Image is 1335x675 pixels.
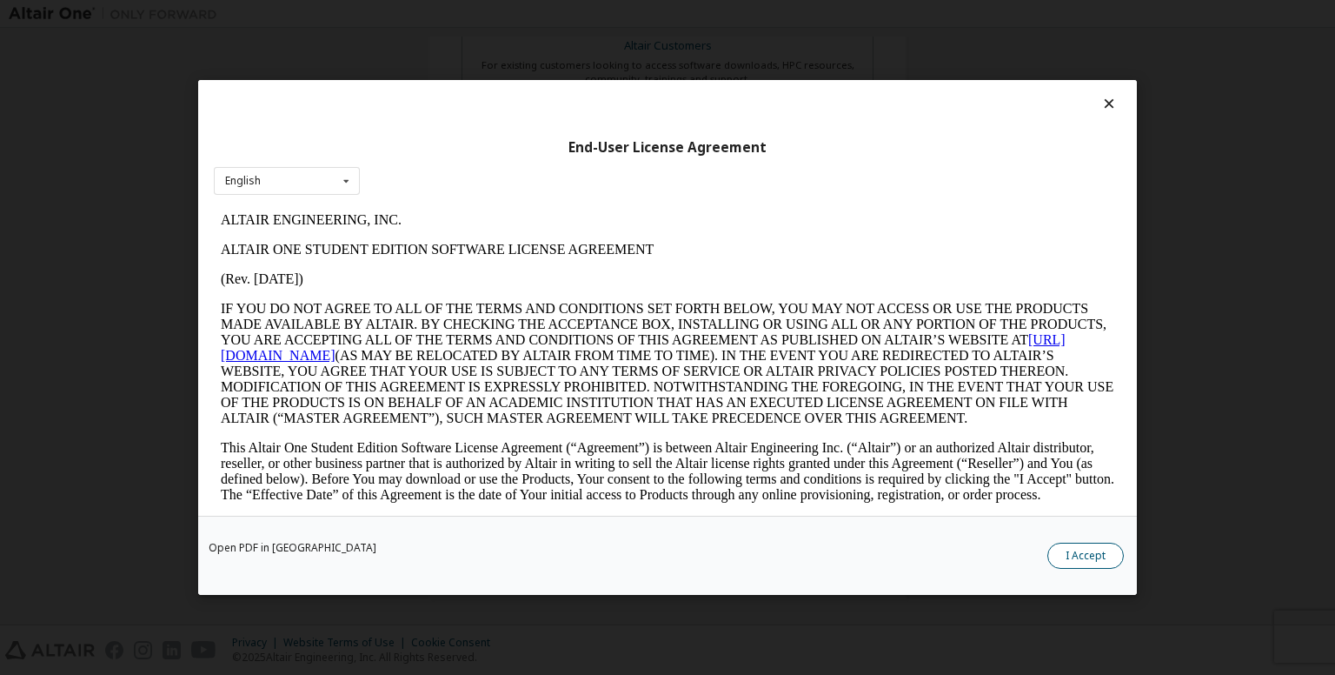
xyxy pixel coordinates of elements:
p: ALTAIR ENGINEERING, INC. [7,7,900,23]
a: Open PDF in [GEOGRAPHIC_DATA] [209,543,376,553]
div: English [225,176,261,186]
p: IF YOU DO NOT AGREE TO ALL OF THE TERMS AND CONDITIONS SET FORTH BELOW, YOU MAY NOT ACCESS OR USE... [7,96,900,221]
a: [URL][DOMAIN_NAME] [7,127,852,157]
button: I Accept [1047,543,1124,569]
p: ALTAIR ONE STUDENT EDITION SOFTWARE LICENSE AGREEMENT [7,37,900,52]
div: End-User License Agreement [214,139,1121,157]
p: (Rev. [DATE]) [7,66,900,82]
p: This Altair One Student Edition Software License Agreement (“Agreement”) is between Altair Engine... [7,235,900,297]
